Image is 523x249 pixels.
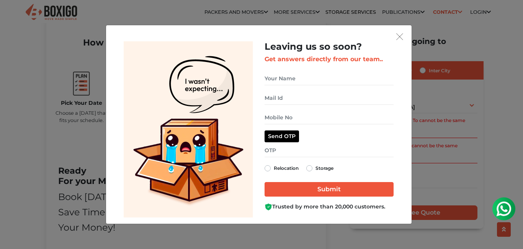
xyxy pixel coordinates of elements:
[265,203,394,211] div: Trusted by more than 20,000 customers.
[265,111,394,124] input: Mobile No
[265,144,394,157] input: OTP
[265,72,394,85] input: Your Name
[315,164,333,173] label: Storage
[396,33,403,40] img: exit
[265,182,394,197] input: Submit
[274,164,299,173] label: Relocation
[8,8,23,23] img: whatsapp-icon.svg
[265,55,394,63] h3: Get answers directly from our team..
[265,91,394,105] input: Mail Id
[265,203,272,211] img: Boxigo Customer Shield
[265,130,299,142] button: Send OTP
[265,41,394,52] h2: Leaving us so soon?
[124,41,253,218] img: Lead Welcome Image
